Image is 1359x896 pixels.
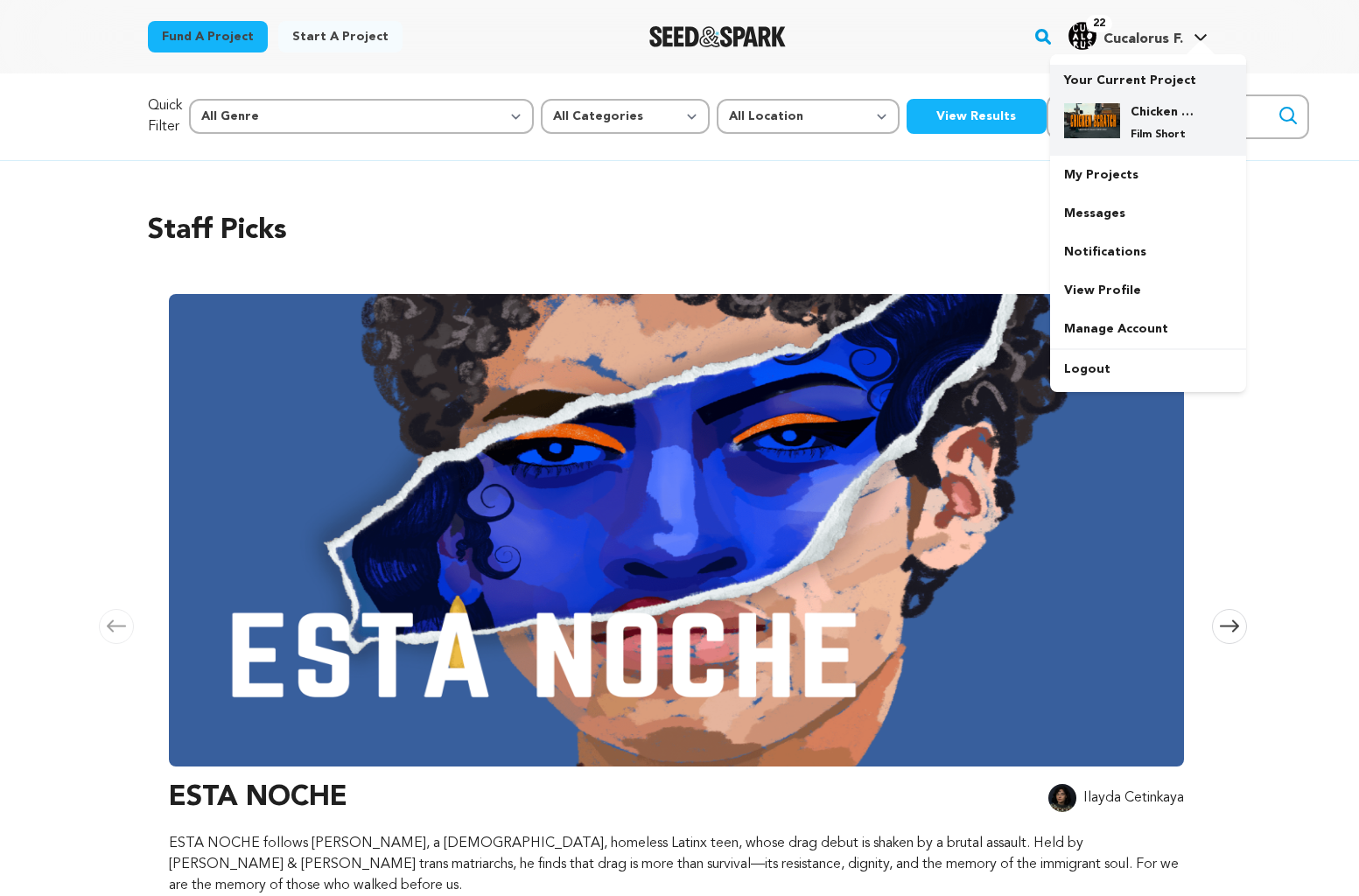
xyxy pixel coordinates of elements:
[1086,15,1112,32] span: 22
[1065,18,1211,50] a: Cucalorus F.'s Profile
[1065,18,1211,55] span: Cucalorus F.'s Profile
[1083,787,1184,808] p: Ilayda Cetinkaya
[1050,156,1246,194] a: My Projects
[1050,350,1246,388] a: Logout
[169,833,1184,896] p: ESTA NOCHE follows [PERSON_NAME], a [DEMOGRAPHIC_DATA], homeless Latinx teen, whose drag debut is...
[649,26,787,47] img: Seed&Spark Logo Dark Mode
[278,21,403,52] a: Start a project
[148,95,182,137] p: Quick Filter
[1068,22,1183,50] div: Cucalorus F.'s Profile
[1064,65,1232,156] a: Your Current Project Chicken Scratch Film Short
[169,294,1184,766] img: ESTA NOCHE image
[1050,310,1246,348] a: Manage Account
[1064,65,1232,89] p: Your Current Project
[1131,128,1194,142] p: Film Short
[1050,194,1246,233] a: Messages
[1048,784,1076,812] img: 2560246e7f205256.jpg
[907,99,1047,134] button: View Results
[1068,22,1096,50] img: 36b7e965a72befd9.jpg
[1064,103,1120,138] img: 8b7dcf1f3ca57067.png
[148,210,1212,252] h2: Staff Picks
[1050,271,1246,310] a: View Profile
[1050,233,1246,271] a: Notifications
[649,26,787,47] a: Seed&Spark Homepage
[1103,32,1183,46] span: Cucalorus F.
[148,21,268,52] a: Fund a project
[1047,94,1309,139] input: Search for a specific project
[1131,103,1194,121] h4: Chicken Scratch
[169,777,347,819] h3: ESTA NOCHE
